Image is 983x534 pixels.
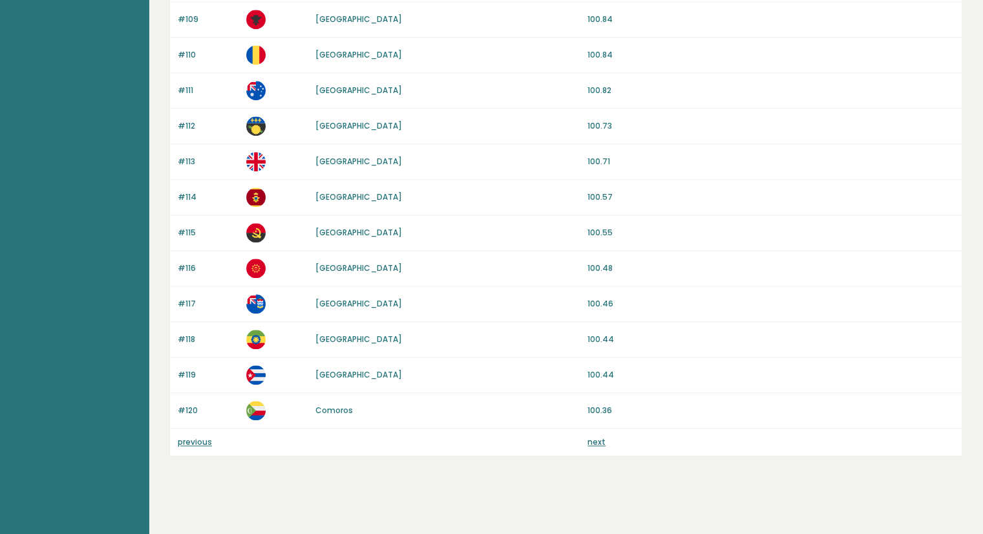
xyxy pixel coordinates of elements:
[315,369,402,380] a: [GEOGRAPHIC_DATA]
[178,14,238,25] p: #109
[246,365,266,385] img: cu.svg
[587,227,954,239] p: 100.55
[315,227,402,238] a: [GEOGRAPHIC_DATA]
[315,405,353,416] a: Comoros
[315,49,402,60] a: [GEOGRAPHIC_DATA]
[246,45,266,65] img: ro.svg
[587,436,606,447] a: next
[178,298,238,310] p: #117
[315,156,402,167] a: [GEOGRAPHIC_DATA]
[587,85,954,96] p: 100.82
[587,298,954,310] p: 100.46
[587,49,954,61] p: 100.84
[315,298,402,309] a: [GEOGRAPHIC_DATA]
[246,81,266,100] img: au.svg
[315,262,402,273] a: [GEOGRAPHIC_DATA]
[587,120,954,132] p: 100.73
[178,334,238,345] p: #118
[246,294,266,314] img: ky.svg
[315,85,402,96] a: [GEOGRAPHIC_DATA]
[246,223,266,242] img: ao.svg
[178,369,238,381] p: #119
[246,10,266,29] img: al.svg
[178,262,238,274] p: #116
[178,191,238,203] p: #114
[246,187,266,207] img: me.svg
[587,369,954,381] p: 100.44
[178,156,238,167] p: #113
[178,405,238,416] p: #120
[178,85,238,96] p: #111
[587,405,954,416] p: 100.36
[178,227,238,239] p: #115
[587,156,954,167] p: 100.71
[246,116,266,136] img: gp.svg
[246,330,266,349] img: et.svg
[178,120,238,132] p: #112
[246,152,266,171] img: gb.svg
[246,259,266,278] img: kg.svg
[315,14,402,25] a: [GEOGRAPHIC_DATA]
[587,14,954,25] p: 100.84
[587,334,954,345] p: 100.44
[178,49,238,61] p: #110
[587,262,954,274] p: 100.48
[178,436,212,447] a: previous
[587,191,954,203] p: 100.57
[315,334,402,345] a: [GEOGRAPHIC_DATA]
[315,191,402,202] a: [GEOGRAPHIC_DATA]
[315,120,402,131] a: [GEOGRAPHIC_DATA]
[246,401,266,420] img: km.svg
